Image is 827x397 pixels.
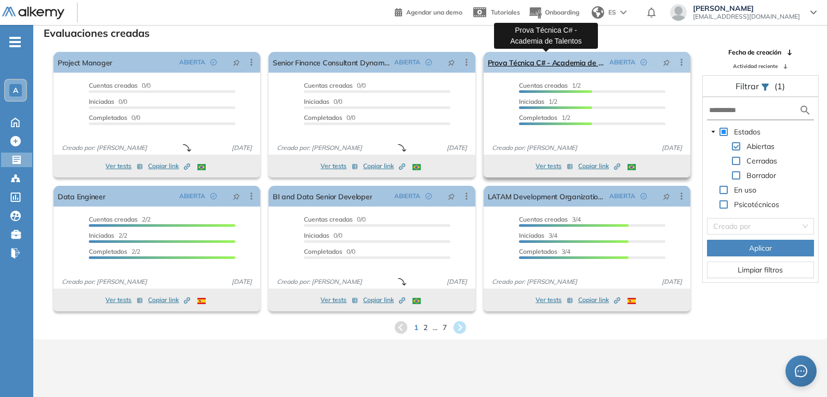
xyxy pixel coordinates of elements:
div: Prova Técnica C# - Academia de Talentos [494,23,598,49]
span: 3/4 [519,231,557,239]
button: Copiar link [363,294,405,306]
span: Cuentas creadas [519,81,568,89]
button: pushpin [655,54,678,71]
span: (1) [775,80,785,92]
img: Logo [2,7,64,20]
span: [EMAIL_ADDRESS][DOMAIN_NAME] [693,12,800,21]
span: Cuentas creadas [304,81,353,89]
span: [DATE] [658,277,686,286]
span: Iniciadas [304,231,329,239]
button: pushpin [655,188,678,204]
span: ABIERTA [394,58,420,67]
span: Borrador [744,169,778,182]
span: 1/2 [519,98,557,105]
span: ... [433,322,437,333]
span: ABIERTA [179,58,205,67]
span: 2 [423,322,428,333]
span: Cerradas [744,155,779,167]
button: Copiar link [148,160,190,172]
button: Copiar link [578,160,620,172]
span: Copiar link [578,161,620,171]
span: 1/2 [519,81,581,89]
span: 0/0 [304,215,366,223]
span: ABIERTA [394,191,420,201]
span: pushpin [233,192,240,200]
span: pushpin [233,58,240,66]
span: Psicotécnicos [734,200,779,209]
span: pushpin [448,192,455,200]
span: Iniciadas [89,98,114,105]
span: [DATE] [443,277,471,286]
button: Ver tests [105,294,143,306]
span: 2/2 [89,215,151,223]
span: Creado por: [PERSON_NAME] [488,143,581,153]
span: Copiar link [363,161,405,171]
span: 2/2 [89,231,127,239]
span: 0/0 [304,81,366,89]
button: Limpiar filtros [707,262,814,278]
span: check-circle [210,59,217,65]
span: En uso [734,185,756,195]
span: ES [608,8,616,17]
button: Aplicar [707,240,814,256]
span: check-circle [641,59,647,65]
span: Creado por: [PERSON_NAME] [273,277,366,286]
span: Completados [304,114,342,121]
span: ABIERTA [179,191,205,201]
img: BRA [628,164,636,170]
span: Abiertas [744,140,777,153]
span: [PERSON_NAME] [693,4,800,12]
span: Copiar link [148,295,190,305]
span: 0/0 [89,98,127,105]
button: Ver tests [536,160,573,172]
button: pushpin [225,54,248,71]
a: Prova Técnica C# - Academia de Talentos [488,52,605,73]
button: Copiar link [363,160,405,172]
span: 0/0 [304,231,342,239]
img: ESP [628,298,636,304]
span: Agendar una demo [406,8,462,16]
span: Completados [304,248,342,255]
span: Creado por: [PERSON_NAME] [488,277,581,286]
span: Cuentas creadas [89,81,138,89]
span: Estados [734,127,761,136]
span: Onboarding [545,8,579,16]
span: Estados [732,126,763,138]
span: caret-down [711,129,716,134]
span: Creado por: [PERSON_NAME] [58,277,151,286]
span: ABIERTA [609,58,635,67]
span: pushpin [663,192,670,200]
span: 3/4 [519,248,570,255]
span: 1/2 [519,114,570,121]
span: [DATE] [228,277,256,286]
span: [DATE] [658,143,686,153]
span: check-circle [425,193,432,199]
img: ESP [197,298,206,304]
span: A [13,86,18,94]
span: Cerradas [746,156,777,166]
span: Copiar link [578,295,620,305]
img: world [592,6,604,19]
span: Actividad reciente [733,62,778,70]
span: Creado por: [PERSON_NAME] [58,143,151,153]
span: Iniciadas [89,231,114,239]
i: - [9,41,21,43]
span: Iniciadas [304,98,329,105]
span: 0/0 [304,98,342,105]
span: ABIERTA [609,191,635,201]
span: Psicotécnicos [732,198,781,211]
span: Copiar link [363,295,405,305]
img: arrow [620,10,626,15]
span: Borrador [746,171,776,180]
button: Ver tests [321,294,358,306]
span: Cuentas creadas [89,215,138,223]
span: [DATE] [228,143,256,153]
button: pushpin [440,54,463,71]
a: Data Engineer [58,186,105,207]
a: LATAM Development Organizational Manager [488,186,605,207]
span: pushpin [663,58,670,66]
img: BRA [197,164,206,170]
span: Limpiar filtros [738,264,783,276]
span: pushpin [448,58,455,66]
span: Copiar link [148,161,190,171]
